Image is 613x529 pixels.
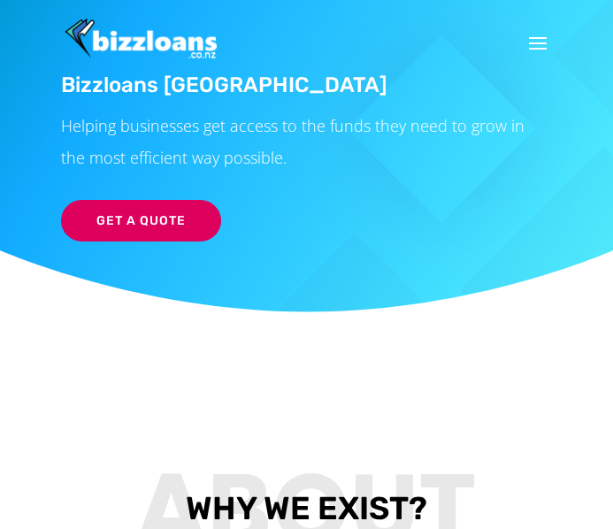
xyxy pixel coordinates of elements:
img: Bizzloans New Zealand [65,19,218,62]
a: Get a Quote [61,200,221,242]
p: Helping businesses get access to the funds they need to grow in the most efficient way possible. [61,110,551,173]
h1: Bizzloans [GEOGRAPHIC_DATA] [61,71,551,110]
span: About [135,489,478,527]
h3: Why We Exist? [61,489,551,527]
